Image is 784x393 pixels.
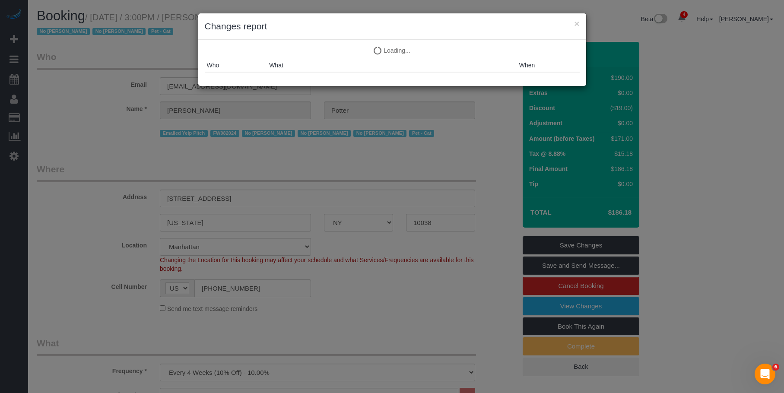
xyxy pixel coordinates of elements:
p: Loading... [205,46,580,55]
sui-modal: Changes report [198,13,586,86]
button: × [574,19,579,28]
th: Who [205,59,267,72]
span: 6 [772,364,779,371]
th: What [267,59,517,72]
iframe: Intercom live chat [755,364,775,384]
th: When [517,59,580,72]
h3: Changes report [205,20,580,33]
